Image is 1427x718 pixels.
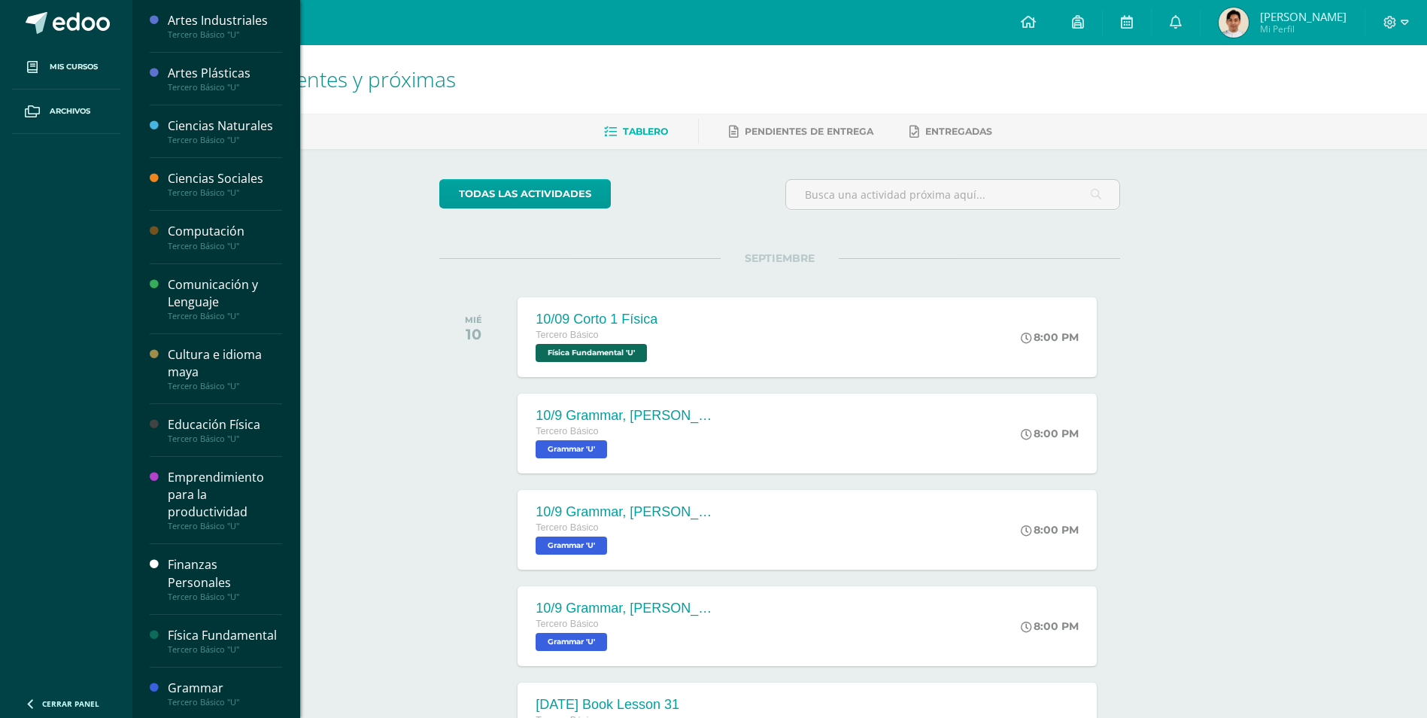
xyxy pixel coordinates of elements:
[168,346,282,381] div: Cultura e idioma maya
[168,592,282,602] div: Tercero Básico "U"
[536,426,598,437] span: Tercero Básico
[168,82,282,93] div: Tercero Básico "U"
[623,126,668,137] span: Tablero
[604,120,668,144] a: Tablero
[168,627,282,644] div: Física Fundamental
[536,522,598,533] span: Tercero Básico
[1021,619,1079,633] div: 8:00 PM
[168,381,282,391] div: Tercero Básico "U"
[536,344,647,362] span: Física Fundamental 'U'
[536,633,607,651] span: Grammar 'U'
[1260,9,1347,24] span: [PERSON_NAME]
[168,135,282,145] div: Tercero Básico "U"
[536,537,607,555] span: Grammar 'U'
[168,697,282,707] div: Tercero Básico "U"
[168,223,282,240] div: Computación
[745,126,873,137] span: Pendientes de entrega
[168,29,282,40] div: Tercero Básico "U"
[168,346,282,391] a: Cultura e idioma mayaTercero Básico "U"
[1021,330,1079,344] div: 8:00 PM
[168,416,282,444] a: Educación FísicaTercero Básico "U"
[909,120,992,144] a: Entregadas
[536,504,716,520] div: 10/9 Grammar, [PERSON_NAME] Platform, Unit 30 Grammar in context reading comprehension
[465,325,482,343] div: 10
[50,105,90,117] span: Archivos
[50,61,98,73] span: Mis cursos
[536,619,598,629] span: Tercero Básico
[168,170,282,198] a: Ciencias SocialesTercero Básico "U"
[168,311,282,321] div: Tercero Básico "U"
[168,469,282,531] a: Emprendimiento para la productividadTercero Básico "U"
[536,408,716,424] div: 10/9 Grammar, [PERSON_NAME] platform, Unit 30 pretest
[168,12,282,29] div: Artes Industriales
[168,65,282,82] div: Artes Plásticas
[786,180,1119,209] input: Busca una actividad próxima aquí...
[925,126,992,137] span: Entregadas
[536,440,607,458] span: Grammar 'U'
[168,241,282,251] div: Tercero Básico "U"
[168,117,282,135] div: Ciencias Naturales
[536,697,679,713] div: [DATE] Book Lesson 31
[168,627,282,655] a: Física FundamentalTercero Básico "U"
[439,179,611,208] a: todas las Actividades
[168,117,282,145] a: Ciencias NaturalesTercero Básico "U"
[465,315,482,325] div: MIÉ
[168,556,282,601] a: Finanzas PersonalesTercero Básico "U"
[168,223,282,251] a: ComputaciónTercero Básico "U"
[168,276,282,311] div: Comunicación y Lenguaje
[168,521,282,531] div: Tercero Básico "U"
[168,12,282,40] a: Artes IndustrialesTercero Básico "U"
[168,65,282,93] a: Artes PlásticasTercero Básico "U"
[150,65,456,93] span: Actividades recientes y próximas
[168,187,282,198] div: Tercero Básico "U"
[721,251,839,265] span: SEPTIEMBRE
[536,330,598,340] span: Tercero Básico
[536,601,716,616] div: 10/9 Grammar, [PERSON_NAME] Platform, Unit 30 Focused practice A
[1219,8,1249,38] img: 3ef5ddf9f422fdfcafeb43ddfbc22940.png
[168,556,282,591] div: Finanzas Personales
[168,416,282,434] div: Educación Física
[536,312,657,327] div: 10/09 Corto 1 Física
[12,45,120,90] a: Mis cursos
[168,680,282,697] div: Grammar
[1021,523,1079,537] div: 8:00 PM
[729,120,873,144] a: Pendientes de entrega
[168,644,282,655] div: Tercero Básico "U"
[168,170,282,187] div: Ciencias Sociales
[168,680,282,707] a: GrammarTercero Básico "U"
[168,434,282,444] div: Tercero Básico "U"
[1021,427,1079,440] div: 8:00 PM
[168,469,282,521] div: Emprendimiento para la productividad
[168,276,282,321] a: Comunicación y LenguajeTercero Básico "U"
[42,698,99,709] span: Cerrar panel
[12,90,120,134] a: Archivos
[1260,23,1347,35] span: Mi Perfil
